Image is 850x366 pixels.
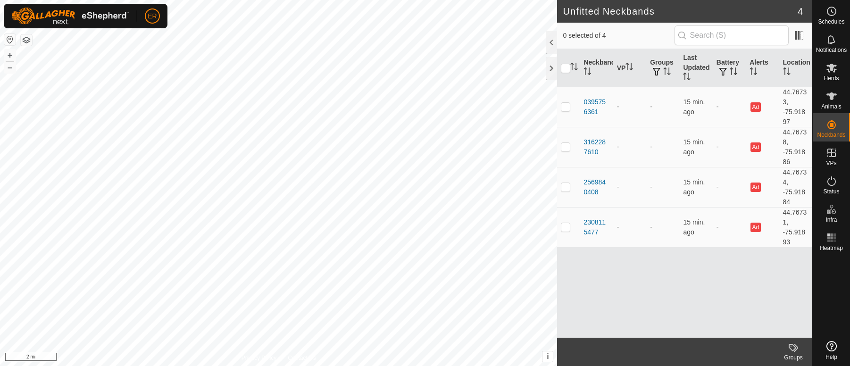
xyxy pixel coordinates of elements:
p-sorticon: Activate to sort [750,69,757,76]
td: - [713,87,746,127]
button: Ad [750,183,761,192]
span: ER [148,11,157,21]
td: - [646,167,679,207]
span: 0 selected of 4 [563,31,674,41]
th: Groups [646,49,679,87]
td: 44.76733, -75.91897 [779,87,812,127]
button: i [542,351,553,362]
input: Search (S) [675,25,789,45]
th: Neckband [580,49,613,87]
span: i [547,352,549,360]
span: VPs [826,160,836,166]
p-sorticon: Activate to sort [783,69,791,76]
a: Contact Us [288,354,316,362]
td: - [713,207,746,247]
th: Last Updated [679,49,712,87]
span: Status [823,189,839,194]
th: Battery [713,49,746,87]
button: – [4,62,16,73]
div: 0395756361 [583,97,609,117]
h2: Unfitted Neckbands [563,6,797,17]
span: Help [825,354,837,360]
img: Gallagher Logo [11,8,129,25]
button: Map Layers [21,34,32,46]
p-sorticon: Activate to sort [583,69,591,76]
span: Neckbands [817,132,845,138]
p-sorticon: Activate to sort [570,64,578,72]
td: - [646,207,679,247]
button: Reset Map [4,34,16,45]
span: Notifications [816,47,847,53]
span: Heatmap [820,245,843,251]
th: VP [613,49,646,87]
button: + [4,50,16,61]
span: Oct 13, 2025, 6:06 PM [683,178,705,196]
span: Animals [821,104,842,109]
p-sorticon: Activate to sort [625,64,633,72]
button: Ad [750,102,761,112]
div: 2569840408 [583,177,609,197]
td: - [713,127,746,167]
app-display-virtual-paddock-transition: - [617,143,619,150]
app-display-virtual-paddock-transition: - [617,183,619,191]
span: Oct 13, 2025, 6:06 PM [683,138,705,156]
p-sorticon: Activate to sort [730,69,737,76]
th: Alerts [746,49,779,87]
div: 2308115477 [583,217,609,237]
p-sorticon: Activate to sort [683,74,691,82]
span: Herds [824,75,839,81]
a: Privacy Policy [242,354,277,362]
th: Location [779,49,812,87]
span: Schedules [818,19,844,25]
button: Ad [750,142,761,152]
div: Groups [775,353,812,362]
span: 4 [798,4,803,18]
td: - [713,167,746,207]
p-sorticon: Activate to sort [663,69,671,76]
td: 44.76731, -75.91893 [779,207,812,247]
span: Oct 13, 2025, 6:06 PM [683,218,705,236]
span: Infra [825,217,837,223]
td: - [646,127,679,167]
app-display-virtual-paddock-transition: - [617,103,619,110]
td: 44.76738, -75.91886 [779,127,812,167]
div: 3162287610 [583,137,609,157]
td: 44.76734, -75.91884 [779,167,812,207]
a: Help [813,337,850,364]
td: - [646,87,679,127]
app-display-virtual-paddock-transition: - [617,223,619,231]
button: Ad [750,223,761,232]
span: Oct 13, 2025, 6:06 PM [683,98,705,116]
